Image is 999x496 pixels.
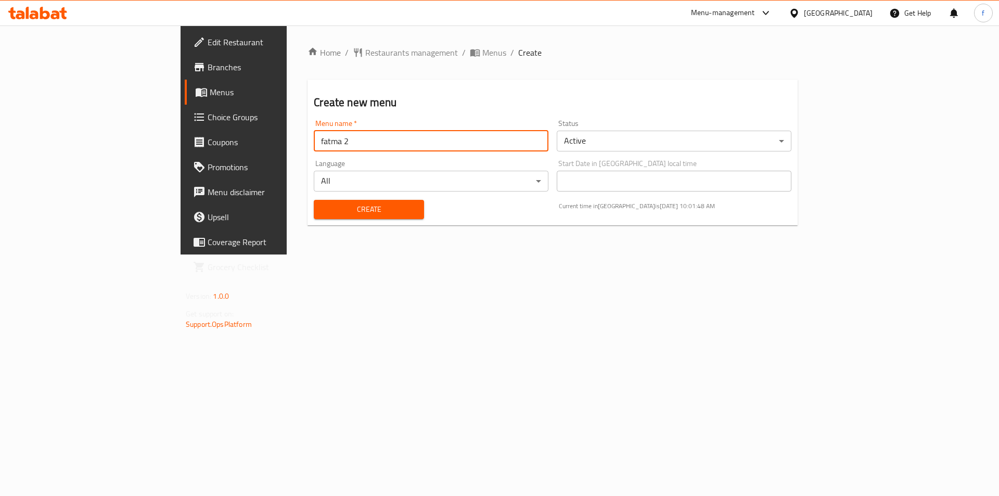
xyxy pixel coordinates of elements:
[314,171,548,192] div: All
[208,211,339,223] span: Upsell
[185,105,348,130] a: Choice Groups
[691,7,755,19] div: Menu-management
[185,80,348,105] a: Menus
[559,201,791,211] p: Current time in [GEOGRAPHIC_DATA] is [DATE] 10:01:48 AM
[353,46,458,59] a: Restaurants management
[185,130,348,155] a: Coupons
[314,95,791,110] h2: Create new menu
[213,289,229,303] span: 1.0.0
[804,7,873,19] div: [GEOGRAPHIC_DATA]
[186,317,252,331] a: Support.OpsPlatform
[185,205,348,230] a: Upsell
[185,155,348,180] a: Promotions
[208,61,339,73] span: Branches
[186,307,234,321] span: Get support on:
[322,203,415,216] span: Create
[208,186,339,198] span: Menu disclaimer
[208,261,339,273] span: Grocery Checklist
[208,236,339,248] span: Coverage Report
[510,46,514,59] li: /
[482,46,506,59] span: Menus
[185,30,348,55] a: Edit Restaurant
[518,46,542,59] span: Create
[982,7,984,19] span: f
[185,230,348,255] a: Coverage Report
[185,55,348,80] a: Branches
[462,46,466,59] li: /
[185,180,348,205] a: Menu disclaimer
[314,200,424,219] button: Create
[365,46,458,59] span: Restaurants management
[308,46,798,59] nav: breadcrumb
[210,86,339,98] span: Menus
[314,131,548,151] input: Please enter Menu name
[208,136,339,148] span: Coupons
[557,131,791,151] div: Active
[186,289,211,303] span: Version:
[208,161,339,173] span: Promotions
[208,111,339,123] span: Choice Groups
[470,46,506,59] a: Menus
[208,36,339,48] span: Edit Restaurant
[185,255,348,279] a: Grocery Checklist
